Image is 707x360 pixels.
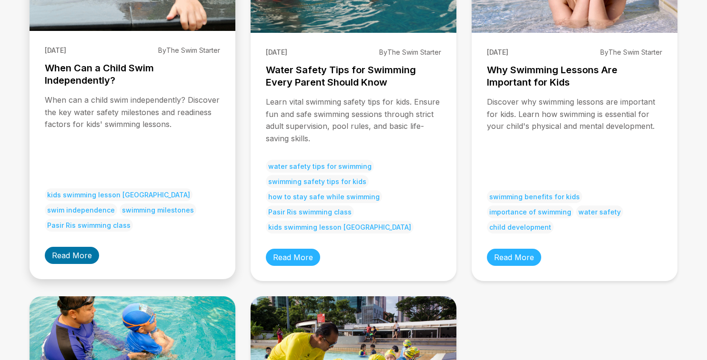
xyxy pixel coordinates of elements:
[45,46,66,54] span: [DATE]
[266,249,320,266] a: Read More
[158,46,220,54] span: By The Swim Starter
[45,188,192,201] span: kids swimming lesson [GEOGRAPHIC_DATA]
[487,249,541,266] a: Read More
[576,205,623,218] span: water safety
[487,96,662,175] p: Discover why swimming lessons are important for kids. Learn how swimming is essential for your ch...
[266,221,414,234] span: kids swimming lesson [GEOGRAPHIC_DATA]
[45,62,220,87] h3: When Can a Child Swim Independently?
[45,219,133,232] span: Pasir Ris swimming class
[600,48,662,56] span: By The Swim Starter
[266,190,382,203] span: how to stay safe while swimming
[45,247,99,264] a: Read More
[45,94,220,173] p: When can a child swim independently? Discover the key water safety milestones and readiness facto...
[487,205,574,218] span: importance of swimming
[487,48,508,56] span: [DATE]
[45,204,117,216] span: swim independence
[266,96,441,145] p: Learn vital swimming safety tips for kids. Ensure fun and safe swimming sessions through strict a...
[120,204,196,216] span: swimming milestones
[266,175,369,188] span: swimming safety tips for kids
[266,160,374,173] span: water safety tips for swimming
[266,64,441,88] h3: Water Safety Tips for Swimming Every Parent Should Know
[266,205,354,218] span: Pasir Ris swimming class
[487,64,662,88] h3: Why Swimming Lessons Are Important for Kids
[379,48,441,56] span: By The Swim Starter
[487,190,582,203] span: swimming benefits for kids
[266,48,287,56] span: [DATE]
[487,221,554,234] span: child development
